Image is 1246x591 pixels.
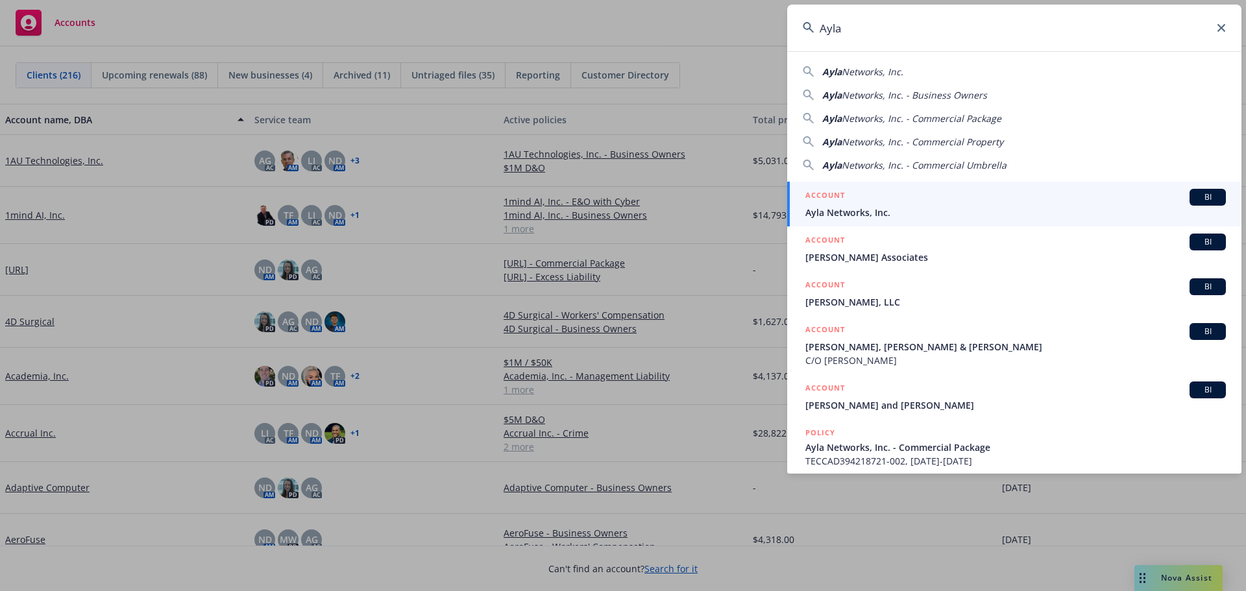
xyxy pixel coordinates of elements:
[805,189,845,204] h5: ACCOUNT
[805,354,1226,367] span: C/O [PERSON_NAME]
[822,89,842,101] span: Ayla
[805,250,1226,264] span: [PERSON_NAME] Associates
[805,381,845,397] h5: ACCOUNT
[842,136,1003,148] span: Networks, Inc. - Commercial Property
[787,5,1241,51] input: Search...
[805,295,1226,309] span: [PERSON_NAME], LLC
[842,66,903,78] span: Networks, Inc.
[1195,281,1221,293] span: BI
[787,271,1241,316] a: ACCOUNTBI[PERSON_NAME], LLC
[787,316,1241,374] a: ACCOUNTBI[PERSON_NAME], [PERSON_NAME] & [PERSON_NAME]C/O [PERSON_NAME]
[787,182,1241,226] a: ACCOUNTBIAyla Networks, Inc.
[805,206,1226,219] span: Ayla Networks, Inc.
[822,159,842,171] span: Ayla
[805,454,1226,468] span: TECCAD394218721-002, [DATE]-[DATE]
[842,89,987,101] span: Networks, Inc. - Business Owners
[805,398,1226,412] span: [PERSON_NAME] and [PERSON_NAME]
[822,66,842,78] span: Ayla
[805,234,845,249] h5: ACCOUNT
[1195,326,1221,337] span: BI
[805,440,1226,454] span: Ayla Networks, Inc. - Commercial Package
[805,426,835,439] h5: POLICY
[805,340,1226,354] span: [PERSON_NAME], [PERSON_NAME] & [PERSON_NAME]
[1195,236,1221,248] span: BI
[1195,384,1221,396] span: BI
[787,374,1241,419] a: ACCOUNTBI[PERSON_NAME] and [PERSON_NAME]
[805,323,845,339] h5: ACCOUNT
[842,112,1001,125] span: Networks, Inc. - Commercial Package
[1195,191,1221,203] span: BI
[787,226,1241,271] a: ACCOUNTBI[PERSON_NAME] Associates
[787,419,1241,475] a: POLICYAyla Networks, Inc. - Commercial PackageTECCAD394218721-002, [DATE]-[DATE]
[822,112,842,125] span: Ayla
[805,278,845,294] h5: ACCOUNT
[842,159,1007,171] span: Networks, Inc. - Commercial Umbrella
[822,136,842,148] span: Ayla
